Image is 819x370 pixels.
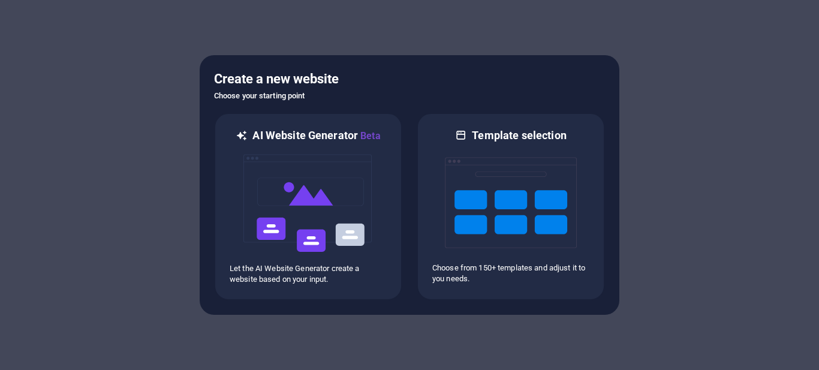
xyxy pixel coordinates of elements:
[214,70,605,89] h5: Create a new website
[472,128,566,143] h6: Template selection
[230,263,387,285] p: Let the AI Website Generator create a website based on your input.
[432,263,589,284] p: Choose from 150+ templates and adjust it to you needs.
[242,143,374,263] img: ai
[417,113,605,300] div: Template selectionChoose from 150+ templates and adjust it to you needs.
[252,128,380,143] h6: AI Website Generator
[214,113,402,300] div: AI Website GeneratorBetaaiLet the AI Website Generator create a website based on your input.
[214,89,605,103] h6: Choose your starting point
[358,130,381,142] span: Beta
